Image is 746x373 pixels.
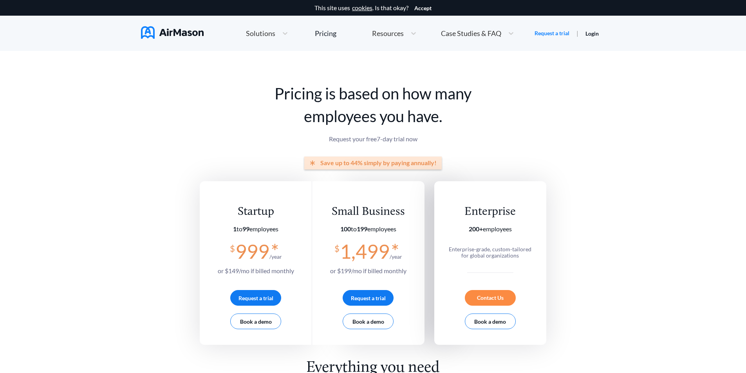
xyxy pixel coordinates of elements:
[449,246,531,259] span: Enterprise-grade, custom-tailored for global organizations
[372,30,404,37] span: Resources
[233,225,249,232] span: to
[330,225,406,232] section: employees
[233,225,237,232] b: 1
[315,26,336,40] a: Pricing
[334,240,340,253] span: $
[441,30,501,37] span: Case Studies & FAQ
[535,29,569,37] a: Request a trial
[218,205,294,219] div: Startup
[445,205,535,219] div: Enterprise
[230,240,235,253] span: $
[445,225,535,232] section: employees
[340,240,390,263] span: 1,499
[343,290,394,306] button: Request a trial
[357,225,367,232] b: 199
[340,225,351,232] b: 100
[465,290,516,306] div: Contact Us
[200,82,546,128] h1: Pricing is based on how many employees you have.
[320,159,437,166] span: Save up to 44% simply by paying annually!
[585,30,599,37] a: Login
[576,29,578,37] span: |
[414,5,432,11] button: Accept cookies
[352,4,372,11] a: cookies
[340,225,367,232] span: to
[246,30,275,37] span: Solutions
[343,314,394,329] button: Book a demo
[230,314,281,329] button: Book a demo
[200,135,546,142] p: Request your free 7 -day trial now
[469,225,483,232] b: 200+
[330,267,406,274] span: or $ 199 /mo if billed monthly
[141,26,204,39] img: AirMason Logo
[315,30,336,37] div: Pricing
[218,267,294,274] span: or $ 149 /mo if billed monthly
[230,290,281,306] button: Request a trial
[242,225,249,232] b: 99
[235,240,269,263] span: 999
[330,205,406,219] div: Small Business
[218,225,294,232] section: employees
[465,314,516,329] button: Book a demo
